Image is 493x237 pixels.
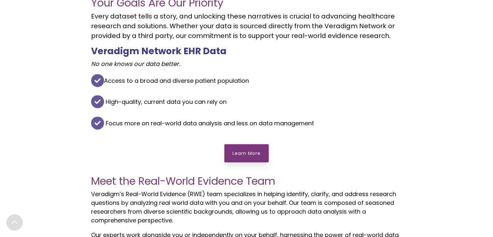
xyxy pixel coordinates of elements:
a: Learn More [224,144,269,162]
span: Focus more on real-world data analysis and less on data management [106,119,314,127]
span: High-quality, current data you can rely on [106,98,227,106]
p: Every dataset tells a story, and unlocking these narratives is crucial to advancing healthcare re... [91,11,402,41]
span: Access to a broad and diverse patient population [91,77,249,85]
span: Veradigm Network EHR Data [91,45,227,57]
p: Veradigm’s Real-World Evidence (RWE) team specializes in helping identify, clarify, and address r... [91,190,402,225]
span: Meet the Real-World Evidence Team [91,174,275,188]
em: No one knows our data better. [91,60,180,68]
